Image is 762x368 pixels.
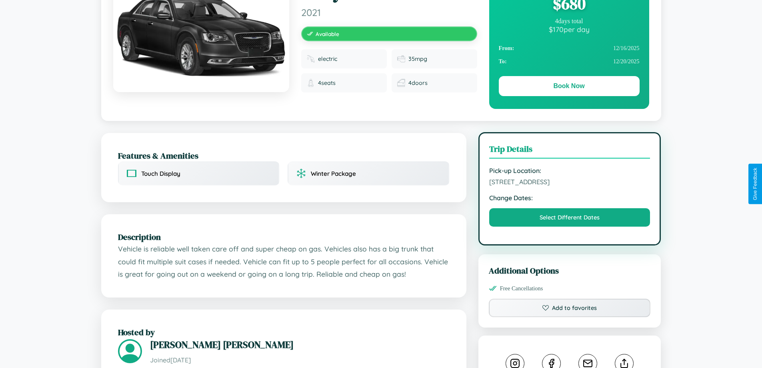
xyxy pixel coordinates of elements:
[489,143,650,159] h3: Trip Details
[499,58,507,65] strong: To:
[318,55,337,62] span: electric
[489,265,651,276] h3: Additional Options
[311,170,356,177] span: Winter Package
[307,55,315,63] img: Fuel type
[118,231,450,243] h2: Description
[489,167,650,175] strong: Pick-up Location:
[397,55,405,63] img: Fuel efficiency
[118,243,450,281] p: Vehicle is reliable well taken care off and super cheap on gas. Vehicles also has a big trunk tha...
[307,79,315,87] img: Seats
[752,168,758,200] div: Give Feedback
[489,178,650,186] span: [STREET_ADDRESS]
[408,55,427,62] span: 35 mpg
[408,79,428,86] span: 4 doors
[489,299,651,317] button: Add to favorites
[500,285,543,292] span: Free Cancellations
[118,150,450,161] h2: Features & Amenities
[499,45,514,52] strong: From:
[489,194,650,202] strong: Change Dates:
[499,25,640,34] div: $ 170 per day
[141,170,180,177] span: Touch Display
[316,30,339,37] span: Available
[397,79,405,87] img: Doors
[118,326,450,338] h2: Hosted by
[499,76,640,96] button: Book Now
[150,338,450,351] h3: [PERSON_NAME] [PERSON_NAME]
[499,55,640,68] div: 12 / 20 / 2025
[499,18,640,25] div: 4 days total
[301,6,477,18] span: 2021
[489,208,650,227] button: Select Different Dates
[499,42,640,55] div: 12 / 16 / 2025
[318,79,336,86] span: 4 seats
[150,354,450,366] p: Joined [DATE]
